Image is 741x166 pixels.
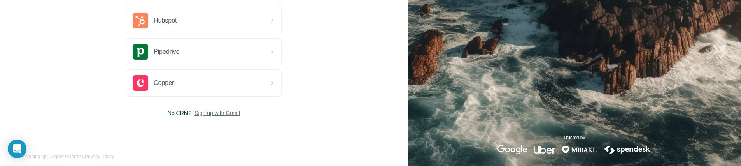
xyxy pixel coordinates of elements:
[154,78,174,88] span: Copper
[69,154,82,159] a: Terms
[603,145,652,154] img: spendesk's logo
[194,109,240,117] button: Sign up with Gmail
[497,145,527,154] img: google's logo
[8,140,26,158] div: Ouvrir le Messenger Intercom
[85,154,114,159] a: Privacy Policy
[154,47,180,57] span: Pipedrive
[168,109,191,117] span: No CRM?
[19,153,114,160] span: By signing up, I agree to &
[561,145,597,154] img: mirakl's logo
[133,13,148,28] img: hubspot's logo
[133,44,148,60] img: pipedrive's logo
[563,134,585,141] p: Trusted by
[133,75,148,91] img: copper's logo
[154,16,177,25] span: Hubspot
[534,145,555,154] img: uber's logo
